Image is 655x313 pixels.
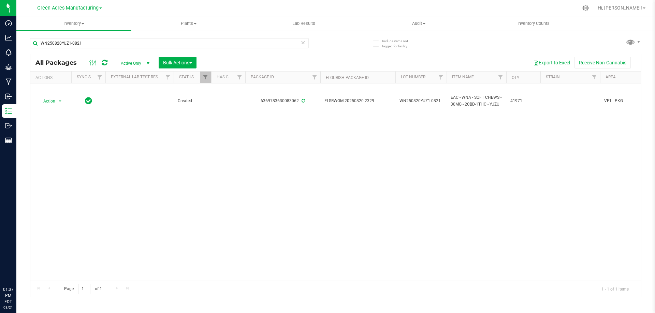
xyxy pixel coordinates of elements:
inline-svg: Inventory [5,108,12,114]
inline-svg: Inbound [5,93,12,100]
button: Receive Non-Cannabis [574,57,631,68]
span: Lab Results [283,20,324,27]
a: Inventory [16,16,131,31]
inline-svg: Analytics [5,34,12,41]
inline-svg: Reports [5,137,12,144]
span: Hi, [PERSON_NAME]! [598,5,642,11]
span: Plants [132,20,246,27]
a: Strain [546,75,560,79]
span: Action [37,96,56,106]
a: Sync Status [77,75,103,79]
a: Flourish Package ID [326,75,369,80]
button: Bulk Actions [159,57,196,68]
span: FLSRWGM-20250820-2329 [324,98,391,104]
div: Manage settings [581,5,590,11]
a: Filter [309,72,320,83]
p: 08/21 [3,305,13,310]
span: Created [178,98,207,104]
a: Filter [435,72,447,83]
inline-svg: Manufacturing [5,78,12,85]
span: All Packages [35,59,84,66]
inline-svg: Monitoring [5,49,12,56]
a: Lab Results [246,16,361,31]
button: Export to Excel [529,57,574,68]
a: Area [606,75,616,79]
a: Status [179,75,194,79]
a: Audit [361,16,476,31]
span: Include items not tagged for facility [382,38,416,49]
span: Green Acres Manufacturing [37,5,99,11]
inline-svg: Grow [5,64,12,71]
span: Clear [301,38,305,47]
div: Actions [35,75,69,80]
span: 41971 [510,98,536,104]
a: Filter [495,72,506,83]
span: In Sync [85,96,92,106]
a: Inventory Counts [476,16,591,31]
span: Audit [362,20,476,27]
a: Filter [200,72,211,83]
a: Filter [94,72,105,83]
inline-svg: Outbound [5,122,12,129]
th: Has COA [211,72,245,83]
span: Bulk Actions [163,60,192,65]
span: WN250820YUZ1-0821 [399,98,442,104]
a: Filter [162,72,174,83]
a: Lot Number [401,75,425,79]
input: 1 [78,284,90,294]
span: Inventory Counts [508,20,559,27]
span: VF1 - PKG [604,98,647,104]
span: Page of 1 [58,284,107,294]
a: Package ID [251,75,274,79]
span: Inventory [16,20,131,27]
a: Qty [512,75,519,80]
iframe: Resource center [7,259,27,279]
p: 01:37 PM EDT [3,286,13,305]
inline-svg: Dashboard [5,20,12,27]
a: Filter [234,72,245,83]
span: 1 - 1 of 1 items [596,284,634,294]
span: select [56,96,64,106]
div: 6369783630083062 [244,98,321,104]
a: Filter [589,72,600,83]
a: External Lab Test Result [111,75,164,79]
a: Plants [131,16,246,31]
input: Search Package ID, Item Name, SKU, Lot or Part Number... [30,38,309,48]
span: EAC - WNA - SOFT CHEWS - 30MG - 2CBD-1THC - YUZU [451,94,502,107]
a: Item Name [452,75,474,79]
span: Sync from Compliance System [301,98,305,103]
